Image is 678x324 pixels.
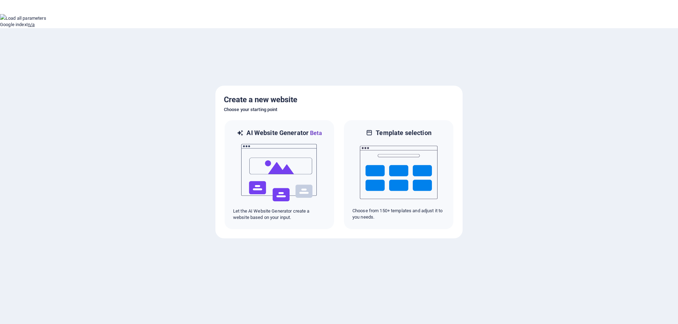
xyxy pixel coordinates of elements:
h6: Choose your starting point [224,105,454,114]
a: n/a [28,22,35,27]
h6: AI Website Generator [246,129,322,137]
p: Let the AI Website Generator create a website based on your input. [233,208,326,221]
div: Template selectionChoose from 150+ templates and adjust it to you needs. [343,120,454,230]
h5: Create a new website [224,94,454,105]
div: AI Website GeneratorBetaaiLet the AI Website Generator create a website based on your input. [224,120,335,230]
h6: Template selection [376,129,431,137]
span: Load all parameters [6,16,46,21]
span: I [26,22,28,27]
span: Beta [309,130,322,136]
p: Choose from 150+ templates and adjust it to you needs. [352,208,445,220]
img: ai [240,137,318,208]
